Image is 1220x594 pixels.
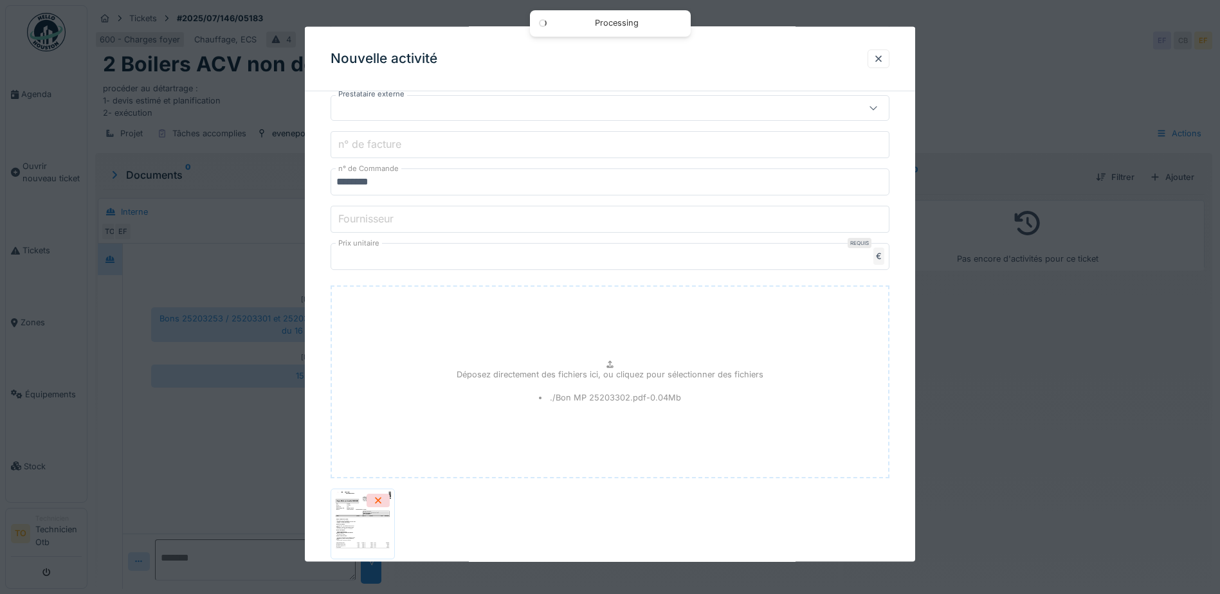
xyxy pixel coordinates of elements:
div: € [873,248,884,265]
li: ./Bon MP 25203302.pdf - 0.04 Mb [539,391,682,403]
label: n° de facture [336,136,404,152]
div: Processing [556,18,678,29]
h3: Nouvelle activité [331,51,437,67]
label: n° de Commande [336,163,401,174]
label: Fournisseur [336,211,396,226]
label: Prix unitaire [336,238,382,249]
img: 3iy1jvvqarna2izwa04v1c1t8tv2 [334,492,392,556]
p: Déposez directement des fichiers ici, ou cliquez pour sélectionner des fichiers [457,368,763,381]
div: Requis [848,238,871,248]
label: Prestataire externe [336,89,407,100]
div: Bon MP 25203302.pdf [331,559,395,571]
